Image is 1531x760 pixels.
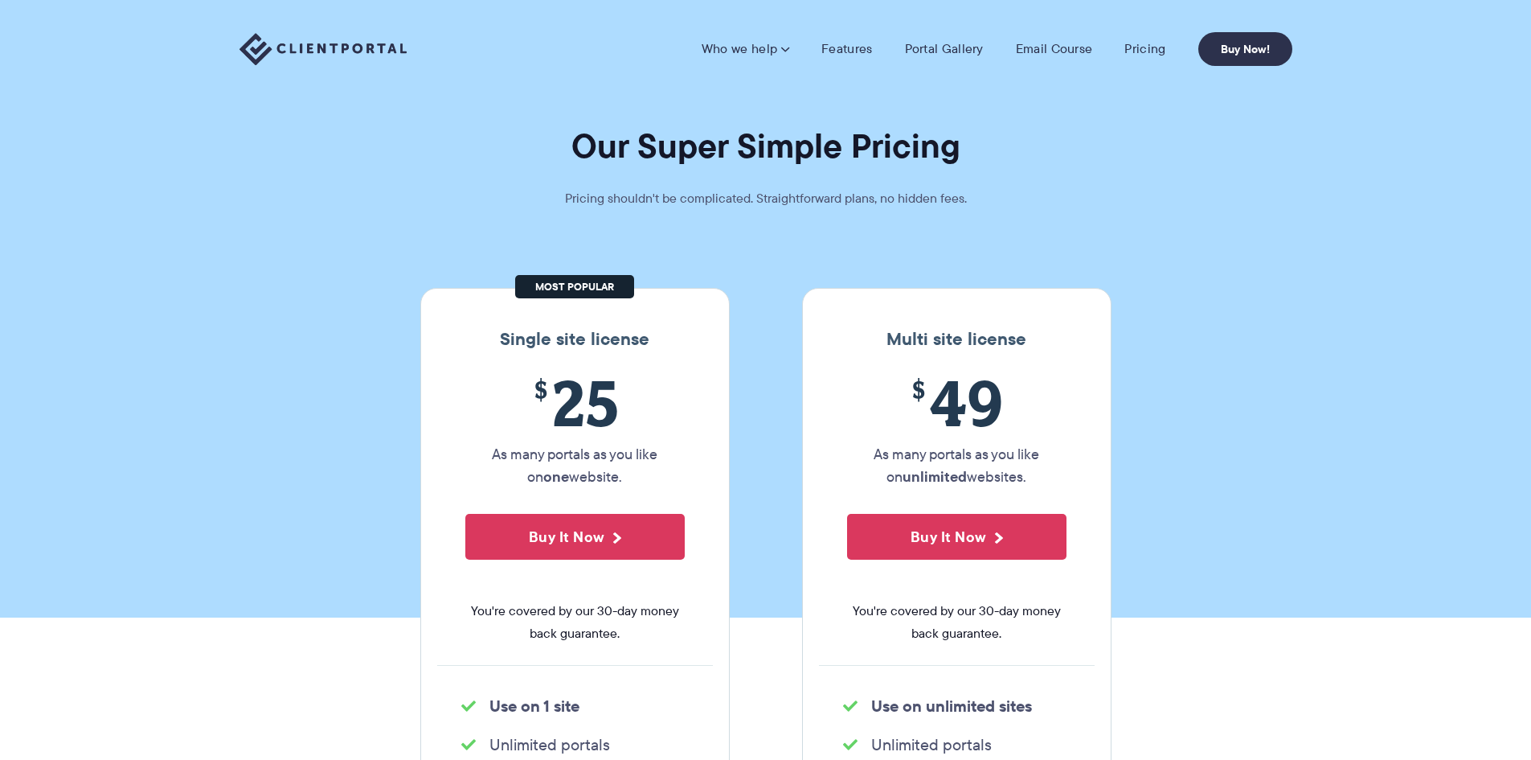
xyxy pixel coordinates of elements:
button: Buy It Now [847,514,1066,560]
strong: Use on 1 site [489,694,579,718]
a: Features [821,41,872,57]
span: 49 [847,366,1066,439]
p: Pricing shouldn't be complicated. Straightforward plans, no hidden fees. [525,187,1007,210]
p: As many portals as you like on websites. [847,443,1066,488]
span: You're covered by our 30-day money back guarantee. [465,600,685,645]
a: Buy Now! [1198,32,1292,66]
strong: unlimited [903,466,967,487]
strong: one [543,466,569,487]
h3: Multi site license [819,329,1095,350]
h3: Single site license [437,329,713,350]
li: Unlimited portals [461,733,689,756]
p: As many portals as you like on website. [465,443,685,488]
a: Portal Gallery [905,41,984,57]
li: Unlimited portals [843,733,1070,756]
a: Pricing [1124,41,1165,57]
span: You're covered by our 30-day money back guarantee. [847,600,1066,645]
button: Buy It Now [465,514,685,560]
a: Who we help [702,41,789,57]
strong: Use on unlimited sites [871,694,1032,718]
span: 25 [465,366,685,439]
a: Email Course [1016,41,1093,57]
